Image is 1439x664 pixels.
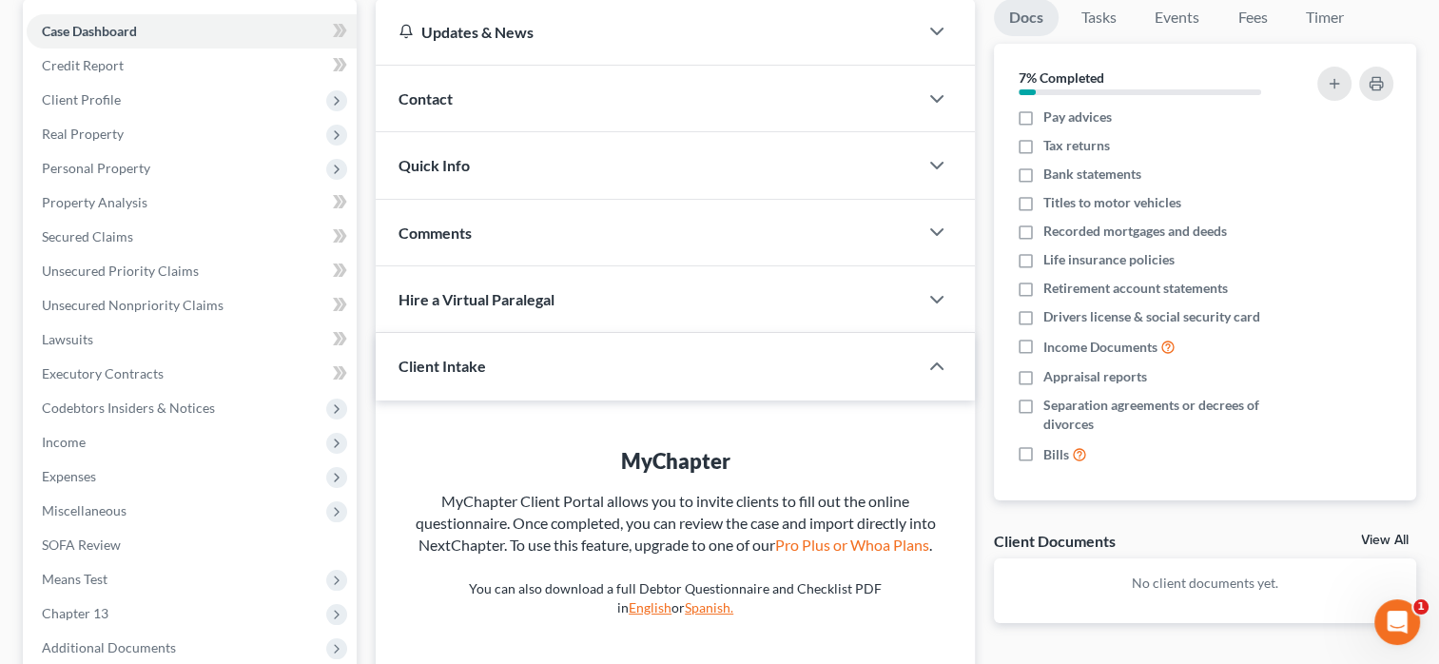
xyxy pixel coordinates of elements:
p: No client documents yet. [1009,574,1401,593]
span: Miscellaneous [42,502,126,518]
span: Tax returns [1043,136,1110,155]
a: English [629,599,671,615]
a: Unsecured Nonpriority Claims [27,288,357,322]
span: Separation agreements or decrees of divorces [1043,396,1294,434]
p: You can also download a full Debtor Questionnaire and Checklist PDF in or [414,579,937,617]
a: View All [1361,534,1409,547]
iframe: Intercom live chat [1374,599,1420,645]
a: SOFA Review [27,528,357,562]
span: Personal Property [42,160,150,176]
span: Quick Info [399,156,470,174]
span: Secured Claims [42,228,133,244]
span: Titles to motor vehicles [1043,193,1181,212]
span: Unsecured Priority Claims [42,263,199,279]
span: Lawsuits [42,331,93,347]
span: Client Profile [42,91,121,107]
span: Retirement account statements [1043,279,1228,298]
span: Pay advices [1043,107,1112,127]
a: Case Dashboard [27,14,357,49]
a: Pro Plus or Whoa Plans [775,536,929,554]
span: Bills [1043,445,1069,464]
a: Executory Contracts [27,357,357,391]
span: Appraisal reports [1043,367,1147,386]
span: MyChapter Client Portal allows you to invite clients to fill out the online questionnaire. Once c... [416,492,936,554]
strong: 7% Completed [1019,69,1104,86]
span: Means Test [42,571,107,587]
span: Drivers license & social security card [1043,307,1260,326]
div: Updates & News [399,22,895,42]
span: Real Property [42,126,124,142]
a: Property Analysis [27,186,357,220]
span: Credit Report [42,57,124,73]
span: Recorded mortgages and deeds [1043,222,1227,241]
span: Unsecured Nonpriority Claims [42,297,224,313]
span: 1 [1413,599,1429,615]
span: Comments [399,224,472,242]
span: Case Dashboard [42,23,137,39]
span: Income [42,434,86,450]
span: Life insurance policies [1043,250,1175,269]
span: Client Intake [399,357,486,375]
a: Spanish. [685,599,733,615]
a: Secured Claims [27,220,357,254]
div: MyChapter [414,446,937,476]
span: Property Analysis [42,194,147,210]
span: Contact [399,89,453,107]
span: Chapter 13 [42,605,108,621]
div: Client Documents [994,531,1116,551]
span: Hire a Virtual Paralegal [399,290,554,308]
span: Expenses [42,468,96,484]
span: Income Documents [1043,338,1157,357]
span: Bank statements [1043,165,1141,184]
a: Lawsuits [27,322,357,357]
span: SOFA Review [42,537,121,553]
span: Codebtors Insiders & Notices [42,400,215,416]
span: Additional Documents [42,639,176,655]
span: Executory Contracts [42,365,164,381]
a: Unsecured Priority Claims [27,254,357,288]
a: Credit Report [27,49,357,83]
